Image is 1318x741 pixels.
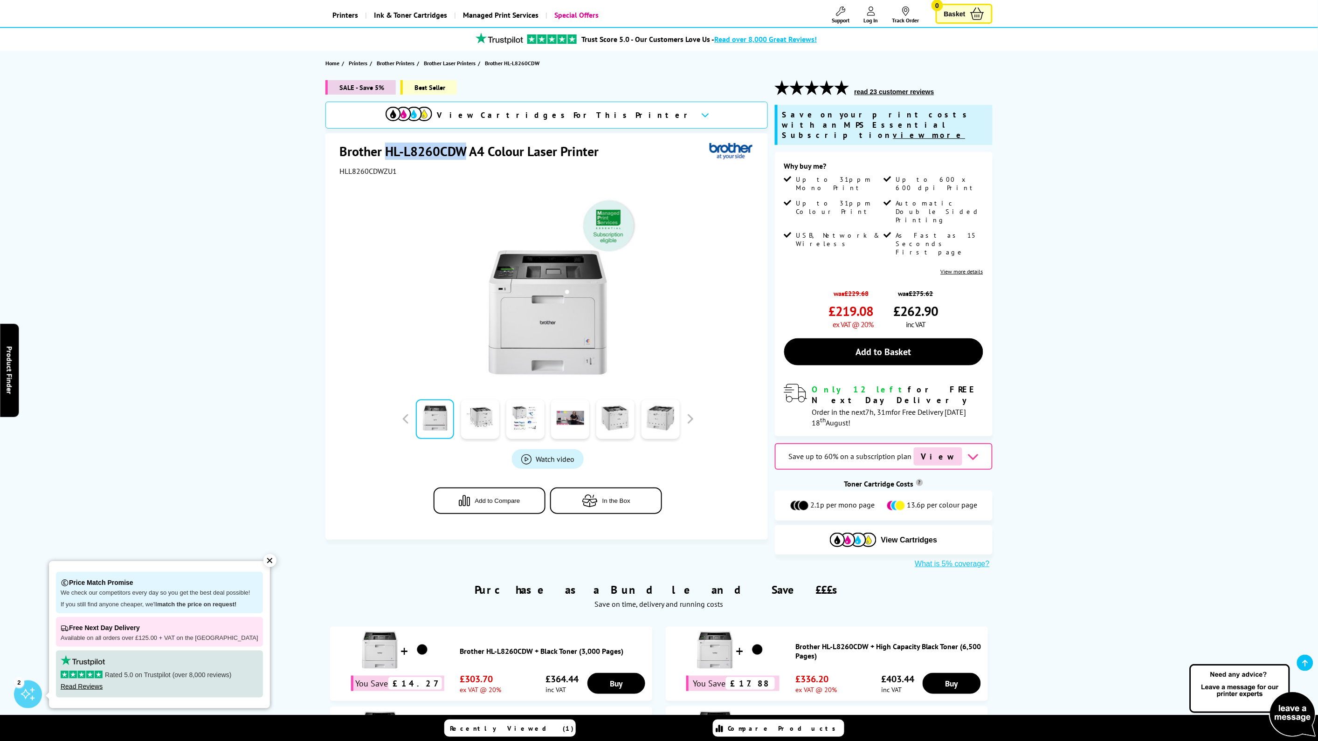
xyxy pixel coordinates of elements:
div: Toner Cartridge Costs [775,479,993,488]
button: What is 5% coverage? [912,559,993,569]
span: Product Finder [5,347,14,395]
span: Watch video [536,454,574,464]
div: Purchase as a Bundle and Save £££s [325,569,992,613]
span: Compare Products [728,724,841,733]
span: HLL8260CDWZU1 [339,166,397,176]
a: Trust Score 5.0 - Our Customers Love Us -Read over 8,000 Great Reviews! [581,34,817,44]
button: View Cartridges [782,532,986,548]
a: Track Order [892,7,919,24]
span: inc VAT [546,685,579,694]
img: trustpilot rating [471,33,527,44]
a: Add to Basket [784,338,983,365]
a: Read Reviews [61,683,103,690]
span: Ink & Toner Cartridges [374,3,447,27]
span: £403.44 [881,673,914,685]
span: Up to 31ppm Colour Print [796,199,882,216]
div: modal_delivery [784,384,983,427]
a: Printers [349,58,370,68]
button: Add to Compare [434,487,545,514]
div: 2 [14,677,24,687]
img: trustpilot rating [61,655,105,666]
a: Recently Viewed (1) [444,720,576,737]
span: USB, Network & Wireless [796,231,882,248]
span: Only 12 left [812,384,908,395]
a: Buy [587,673,646,694]
p: If you still find anyone cheaper, we'll [61,601,258,609]
div: for FREE Next Day Delivery [812,384,983,405]
p: We check our competitors every day so you get the best deal possible! [61,589,258,597]
a: Home [325,58,342,68]
p: Free Next Day Delivery [61,622,258,634]
span: Basket [944,7,966,20]
a: Special Offers [545,3,606,27]
span: ex VAT @ 20% [833,320,874,329]
img: Brother HL-L8260CDW + Black Toner (3,000 Pages) [411,638,434,662]
a: Ink & Toner Cartridges [365,3,454,27]
p: Rated 5.0 on Trustpilot (over 8,000 reviews) [61,671,258,679]
span: inc VAT [906,320,926,329]
a: Support [832,7,850,24]
sup: Cost per page [916,479,923,486]
button: read 23 customer reviews [852,88,937,96]
div: Why buy me? [784,161,983,175]
span: 7h, 31m [866,407,892,417]
span: Brother Laser Printers [424,58,476,68]
span: Brother HL-L8260CDW [485,60,539,67]
span: Automatic Double Sided Printing [896,199,981,224]
span: Brother Printers [377,58,414,68]
span: £336.20 [795,673,837,685]
a: View more details [941,268,983,275]
span: was [894,284,938,298]
span: Save on your print costs with an MPS Essential Subscription [782,110,972,140]
img: trustpilot rating [527,34,577,44]
strike: £275.62 [909,289,933,298]
a: Printers [325,3,365,27]
span: Support [832,17,850,24]
sup: th [821,416,826,425]
div: Save on time, delivery and running costs [337,599,980,609]
span: Order in the next for Free Delivery [DATE] 18 August! [812,407,966,427]
span: £219.08 [829,302,874,320]
span: £364.44 [546,673,579,685]
span: In the Box [602,497,630,504]
span: ex VAT @ 20% [795,685,837,694]
span: View [914,447,962,466]
span: 2.1p per mono page [810,500,875,511]
span: £14.27 [388,677,442,690]
span: Log In [864,17,878,24]
span: inc VAT [881,685,914,694]
a: Buy [923,673,981,694]
span: Save up to 60% on a subscription plan [788,452,911,461]
div: ✕ [263,554,276,567]
img: Cartridges [830,533,876,547]
strong: match the price on request! [157,601,236,608]
span: As Fast as 15 Seconds First page [896,231,981,256]
span: £262.90 [894,302,938,320]
p: Price Match Promise [61,576,258,589]
button: In the Box [550,487,662,514]
span: Recently Viewed (1) [450,724,574,733]
span: Home [325,58,339,68]
span: Best Seller [400,80,457,95]
h1: Brother HL-L8260CDW A4 Colour Laser Printer [339,143,608,160]
span: Up to 31ppm Mono Print [796,175,882,192]
a: Brother HL-L8260CDW + High Capacity Black Toner (6,500 Pages) [795,642,983,660]
img: Brother HL-L8260CDW + High Capacity Black Toner (6,500 Pages) [697,631,734,669]
a: Brother HL-L8260CDW + Black Toner (3,000 Pages) [460,646,648,656]
img: Brother [710,143,752,160]
span: £17.88 [726,677,775,690]
span: £303.70 [460,673,502,685]
img: Brother HL-L8260CDW [456,194,639,377]
span: ex VAT @ 20% [460,685,502,694]
a: Managed Print Services [454,3,545,27]
span: View Cartridges For This Printer [437,110,693,120]
a: Basket 0 [936,4,993,24]
span: View Cartridges [881,536,938,544]
u: view more [893,130,966,140]
img: stars-5.svg [61,671,103,679]
div: You Save [686,676,780,691]
strike: £229.68 [844,289,869,298]
img: Open Live Chat window [1187,663,1318,739]
span: 13.6p per colour page [907,500,977,511]
p: Available on all orders over £125.00 + VAT on the [GEOGRAPHIC_DATA] [61,634,258,642]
